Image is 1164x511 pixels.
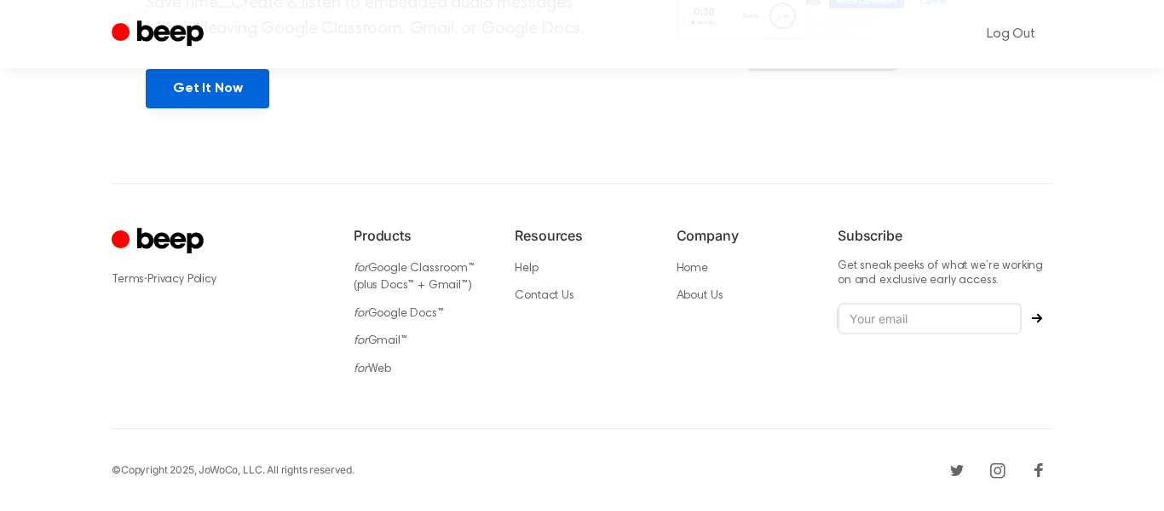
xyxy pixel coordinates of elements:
a: Instagram [984,456,1011,484]
p: Get sneak peeks of what we’re working on and exclusive early access. [838,259,1052,289]
a: Home [677,263,708,275]
div: · [112,270,326,288]
a: Terms [112,274,144,286]
a: Log Out [970,14,1052,55]
a: About Us [677,290,723,302]
a: Help [515,263,538,275]
a: Contact Us [515,290,573,302]
button: Subscribe [1022,313,1052,323]
h6: Products [354,225,487,246]
div: © Copyright 2025, JoWoCo, LLC. All rights reserved. [112,462,354,478]
h6: Company [677,225,810,246]
a: Twitter [943,456,971,484]
a: forWeb [354,363,391,375]
a: Privacy Policy [147,274,216,286]
i: for [354,308,368,320]
h6: Subscribe [838,225,1052,246]
i: for [354,335,368,347]
i: for [354,263,368,275]
a: Facebook [1025,456,1052,484]
a: Get It Now [146,69,269,108]
a: Cruip [112,225,208,258]
h6: Resources [515,225,648,246]
input: Your email [838,303,1022,335]
i: for [354,363,368,375]
a: forGoogle Docs™ [354,308,444,320]
a: Beep [112,18,208,51]
a: forGoogle Classroom™ (plus Docs™ + Gmail™) [354,263,475,293]
a: forGmail™ [354,335,407,347]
